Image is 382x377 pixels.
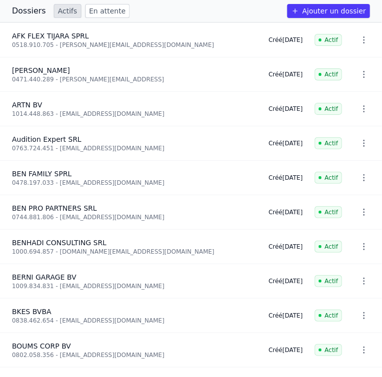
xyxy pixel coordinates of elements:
[12,351,257,359] div: 0802.058.356 - [EMAIL_ADDRESS][DOMAIN_NAME]
[12,135,81,143] span: Audition Expert SRL
[12,204,97,212] span: BEN PRO PARTNERS SRL
[12,41,257,49] div: 0518.910.705 - [PERSON_NAME][EMAIL_ADDRESS][DOMAIN_NAME]
[269,277,303,285] div: Créé [DATE]
[54,4,81,18] a: Actifs
[85,4,130,18] a: En attente
[315,344,342,356] span: Actif
[12,5,46,17] h3: Dossiers
[315,68,342,80] span: Actif
[269,70,303,78] div: Créé [DATE]
[12,282,257,290] div: 1009.834.831 - [EMAIL_ADDRESS][DOMAIN_NAME]
[269,139,303,147] div: Créé [DATE]
[315,310,342,322] span: Actif
[315,34,342,46] span: Actif
[12,75,257,83] div: 0471.440.289 - [PERSON_NAME][EMAIL_ADDRESS]
[287,4,370,18] button: Ajouter un dossier
[315,172,342,184] span: Actif
[12,32,89,40] span: AFK FLEX TIJARA SPRL
[12,248,257,256] div: 1000.694.857 - [DOMAIN_NAME][EMAIL_ADDRESS][DOMAIN_NAME]
[315,206,342,218] span: Actif
[269,105,303,113] div: Créé [DATE]
[12,179,257,187] div: 0478.197.033 - [EMAIL_ADDRESS][DOMAIN_NAME]
[315,137,342,149] span: Actif
[12,308,51,316] span: BKES BVBA
[12,66,70,74] span: [PERSON_NAME]
[269,312,303,320] div: Créé [DATE]
[12,213,257,221] div: 0744.881.806 - [EMAIL_ADDRESS][DOMAIN_NAME]
[269,243,303,251] div: Créé [DATE]
[315,275,342,287] span: Actif
[12,101,42,109] span: ARTN BV
[12,144,257,152] div: 0763.724.451 - [EMAIL_ADDRESS][DOMAIN_NAME]
[12,239,107,247] span: BENHADI CONSULTING SRL
[315,241,342,253] span: Actif
[269,346,303,354] div: Créé [DATE]
[315,103,342,115] span: Actif
[12,170,72,178] span: BEN FAMILY SPRL
[269,208,303,216] div: Créé [DATE]
[269,36,303,44] div: Créé [DATE]
[12,110,257,118] div: 1014.448.863 - [EMAIL_ADDRESS][DOMAIN_NAME]
[12,317,257,325] div: 0838.462.654 - [EMAIL_ADDRESS][DOMAIN_NAME]
[12,342,71,350] span: BOUMS CORP BV
[12,273,76,281] span: BERNI GARAGE BV
[269,174,303,182] div: Créé [DATE]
